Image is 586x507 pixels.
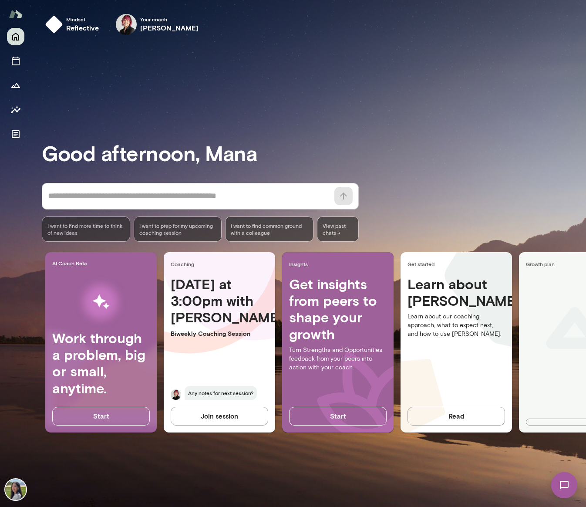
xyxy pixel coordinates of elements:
[7,28,24,45] button: Home
[47,222,125,236] span: I want to find more time to think of new ideas
[171,329,268,338] p: Biweekly Coaching Session
[5,479,26,500] img: Mana Sadeghi
[185,386,257,400] span: Any notes for next session?
[52,330,150,397] h4: Work through a problem, big or small, anytime.
[66,23,99,33] h6: reflective
[408,260,509,267] span: Get started
[134,216,222,242] div: I want to prep for my upcoming coaching session
[408,276,505,309] h4: Learn about [PERSON_NAME]
[171,276,268,326] h4: [DATE] at 3:00pm with [PERSON_NAME]
[289,276,387,343] h4: Get insights from peers to shape your growth
[289,407,387,425] button: Start
[408,407,505,425] button: Read
[317,216,359,242] span: View past chats ->
[225,216,313,242] div: I want to find common ground with a colleague
[116,14,137,35] img: Leigh Allen-Arredondo
[171,260,272,267] span: Coaching
[139,222,216,236] span: I want to prep for my upcoming coaching session
[9,6,23,22] img: Mento
[231,222,308,236] span: I want to find common ground with a colleague
[42,216,130,242] div: I want to find more time to think of new ideas
[45,16,63,33] img: mindset
[52,407,150,425] button: Start
[42,141,586,165] h3: Good afternoon, Mana
[171,407,268,425] button: Join session
[140,23,199,33] h6: [PERSON_NAME]
[62,274,140,330] img: AI Workflows
[171,389,181,400] img: Leigh
[7,77,24,94] button: Growth Plan
[289,260,390,267] span: Insights
[7,101,24,118] button: Insights
[7,125,24,143] button: Documents
[140,16,199,23] span: Your coach
[66,16,99,23] span: Mindset
[110,10,205,38] div: Leigh Allen-ArredondoYour coach[PERSON_NAME]
[7,52,24,70] button: Sessions
[289,346,387,372] p: Turn Strengths and Opportunities feedback from your peers into action with your coach.
[42,10,106,38] button: Mindsetreflective
[408,312,505,338] p: Learn about our coaching approach, what to expect next, and how to use [PERSON_NAME].
[52,260,153,267] span: AI Coach Beta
